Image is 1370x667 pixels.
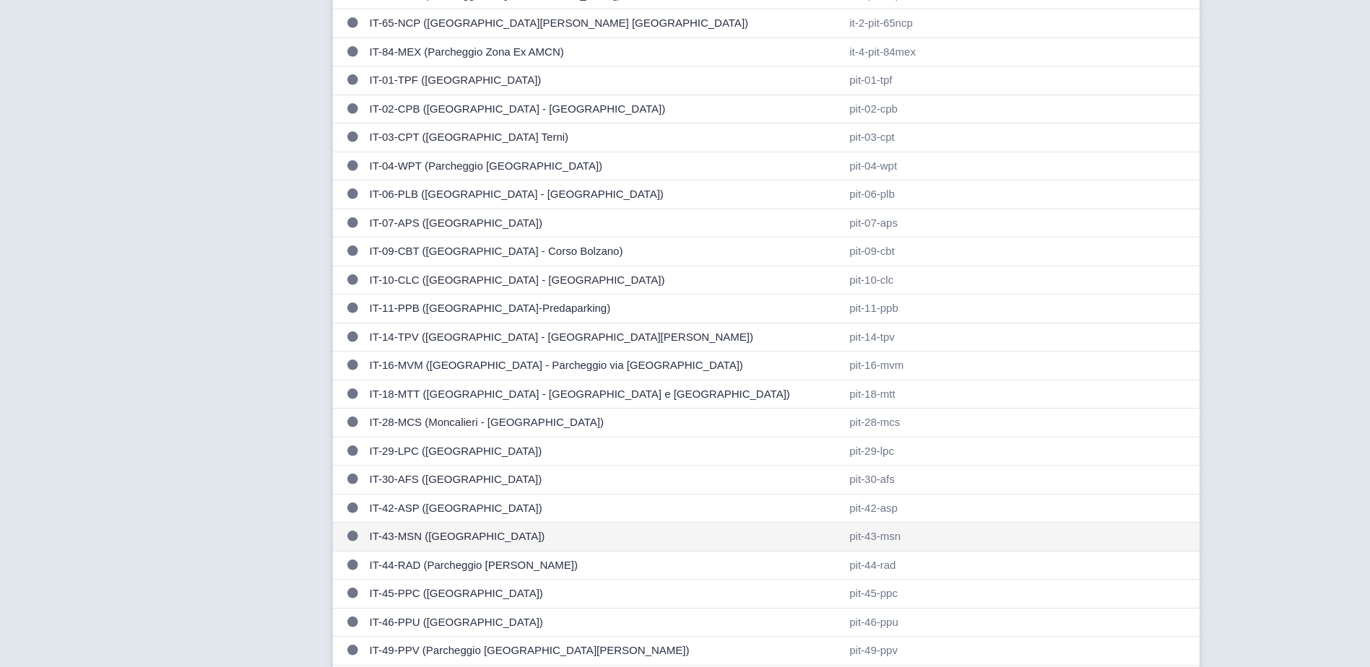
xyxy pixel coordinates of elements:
td: pit-42-asp [844,494,941,523]
td: pit-11-ppb [844,295,941,323]
td: pit-01-tpf [844,66,941,95]
td: IT-49-PPV (Parcheggio [GEOGRAPHIC_DATA][PERSON_NAME]) [364,637,844,666]
td: pit-18-mtt [844,380,941,409]
td: IT-09-CBT ([GEOGRAPHIC_DATA] - Corso Bolzano) [364,237,844,266]
td: IT-06-PLB ([GEOGRAPHIC_DATA] - [GEOGRAPHIC_DATA]) [364,180,844,209]
td: pit-29-lpc [844,437,941,466]
td: pit-46-ppu [844,608,941,637]
td: pit-28-mcs [844,409,941,437]
td: pit-44-rad [844,551,941,580]
td: pit-30-afs [844,466,941,494]
td: pit-04-wpt [844,152,941,180]
td: IT-43-MSN ([GEOGRAPHIC_DATA]) [364,523,844,552]
td: IT-44-RAD (Parcheggio [PERSON_NAME]) [364,551,844,580]
td: it-4-pit-84mex [844,38,941,66]
td: pit-45-ppc [844,580,941,609]
td: IT-28-MCS (Moncalieri - [GEOGRAPHIC_DATA]) [364,409,844,437]
td: IT-03-CPT ([GEOGRAPHIC_DATA] Terni) [364,123,844,152]
td: IT-65-NCP ([GEOGRAPHIC_DATA][PERSON_NAME] [GEOGRAPHIC_DATA]) [364,9,844,38]
td: pit-03-cpt [844,123,941,152]
td: pit-49-ppv [844,637,941,666]
td: pit-07-aps [844,209,941,237]
td: IT-02-CPB ([GEOGRAPHIC_DATA] - [GEOGRAPHIC_DATA]) [364,95,844,123]
td: pit-02-cpb [844,95,941,123]
td: pit-14-tpv [844,323,941,352]
td: IT-10-CLC ([GEOGRAPHIC_DATA] - [GEOGRAPHIC_DATA]) [364,266,844,295]
td: IT-30-AFS ([GEOGRAPHIC_DATA]) [364,466,844,494]
td: pit-10-clc [844,266,941,295]
td: IT-04-WPT (Parcheggio [GEOGRAPHIC_DATA]) [364,152,844,180]
td: IT-18-MTT ([GEOGRAPHIC_DATA] - [GEOGRAPHIC_DATA] e [GEOGRAPHIC_DATA]) [364,380,844,409]
td: pit-16-mvm [844,352,941,380]
td: pit-06-plb [844,180,941,209]
td: IT-84-MEX (Parcheggio Zona Ex AMCN) [364,38,844,66]
td: IT-45-PPC ([GEOGRAPHIC_DATA]) [364,580,844,609]
td: pit-43-msn [844,523,941,552]
td: IT-07-APS ([GEOGRAPHIC_DATA]) [364,209,844,237]
td: IT-01-TPF ([GEOGRAPHIC_DATA]) [364,66,844,95]
td: IT-42-ASP ([GEOGRAPHIC_DATA]) [364,494,844,523]
td: it-2-pit-65ncp [844,9,941,38]
td: IT-16-MVM ([GEOGRAPHIC_DATA] - Parcheggio via [GEOGRAPHIC_DATA]) [364,352,844,380]
td: IT-46-PPU ([GEOGRAPHIC_DATA]) [364,608,844,637]
td: IT-29-LPC ([GEOGRAPHIC_DATA]) [364,437,844,466]
td: IT-11-PPB ([GEOGRAPHIC_DATA]-Predaparking) [364,295,844,323]
td: pit-09-cbt [844,237,941,266]
td: IT-14-TPV ([GEOGRAPHIC_DATA] - [GEOGRAPHIC_DATA][PERSON_NAME]) [364,323,844,352]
